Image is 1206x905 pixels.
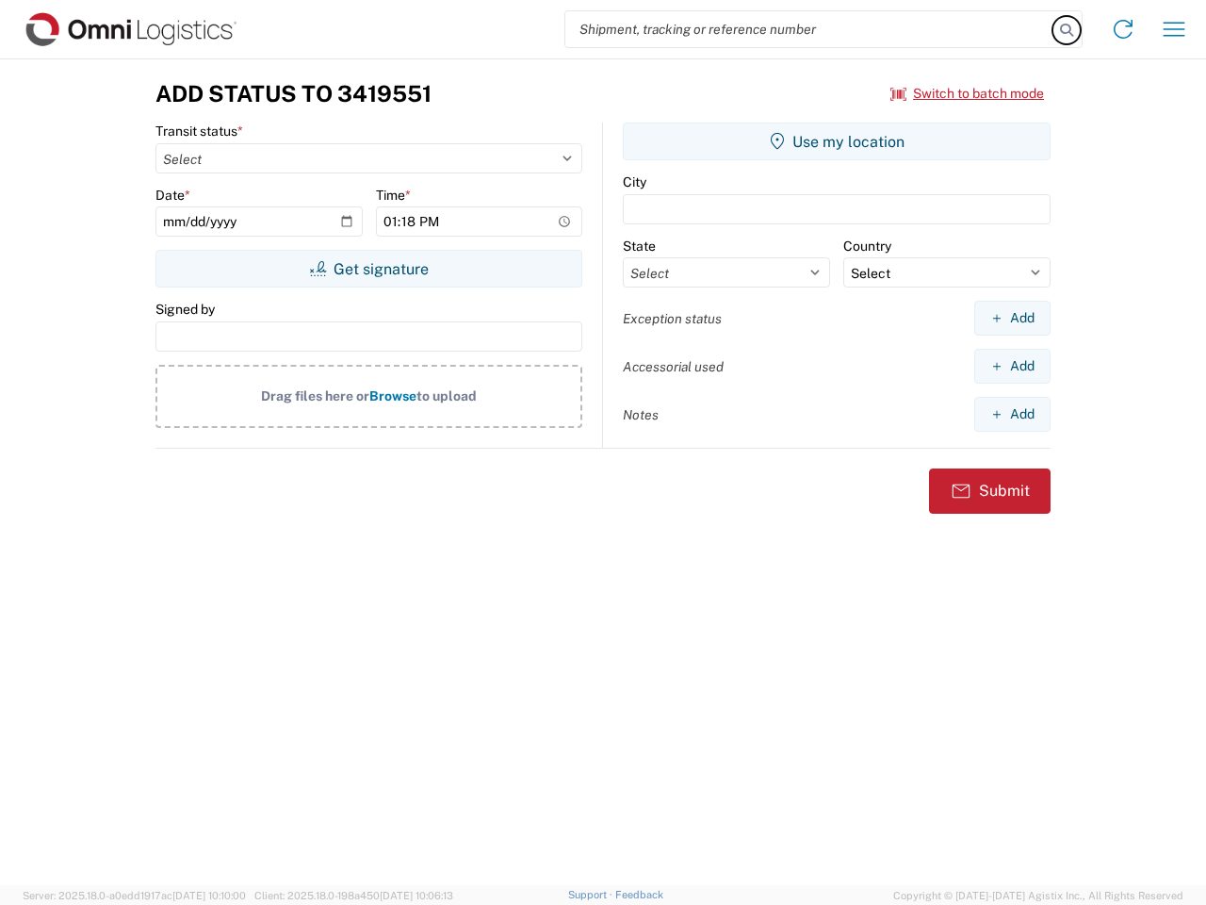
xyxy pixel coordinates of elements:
[376,187,411,204] label: Time
[254,890,453,901] span: Client: 2025.18.0-198a450
[369,388,416,403] span: Browse
[623,358,724,375] label: Accessorial used
[565,11,1053,47] input: Shipment, tracking or reference number
[893,887,1183,904] span: Copyright © [DATE]-[DATE] Agistix Inc., All Rights Reserved
[890,78,1044,109] button: Switch to batch mode
[974,349,1051,384] button: Add
[623,238,656,255] label: State
[615,889,663,900] a: Feedback
[623,310,722,327] label: Exception status
[155,250,582,288] button: Get signature
[974,301,1051,336] button: Add
[155,187,190,204] label: Date
[155,80,432,107] h3: Add Status to 3419551
[416,388,477,403] span: to upload
[929,469,1051,514] button: Submit
[172,890,246,901] span: [DATE] 10:10:00
[23,890,246,901] span: Server: 2025.18.0-a0edd1917ac
[380,890,453,901] span: [DATE] 10:06:13
[568,889,615,900] a: Support
[261,388,369,403] span: Drag files here or
[623,123,1051,160] button: Use my location
[974,397,1051,432] button: Add
[843,238,891,255] label: Country
[155,123,243,140] label: Transit status
[623,173,646,190] label: City
[155,301,215,318] label: Signed by
[623,406,659,423] label: Notes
